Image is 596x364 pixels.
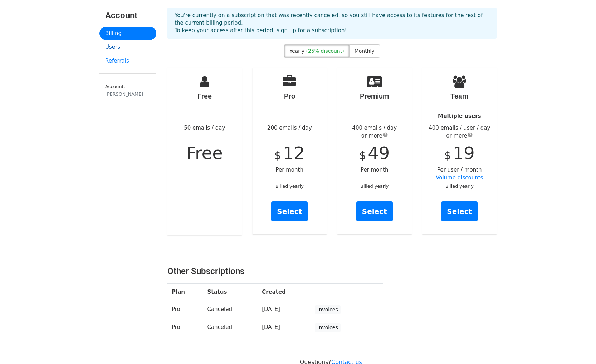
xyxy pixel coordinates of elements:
span: $ [359,149,366,162]
strong: Multiple users [438,113,481,119]
span: $ [444,149,451,162]
a: Select [356,201,393,221]
span: 49 [368,143,390,163]
div: [PERSON_NAME] [105,91,151,97]
a: Invoices [315,323,340,332]
a: Select [441,201,478,221]
span: 19 [453,143,475,163]
span: Free [186,143,223,163]
a: Referrals [99,54,156,68]
a: Volume discounts [436,174,483,181]
h4: Premium [337,92,412,100]
a: Users [99,40,156,54]
th: Created [258,284,311,301]
small: Billed yearly [275,183,304,189]
th: Status [203,284,258,301]
td: Canceled [203,301,258,318]
td: Canceled [203,318,258,336]
div: 200 emails / day Per month [253,68,327,234]
span: 12 [283,143,305,163]
td: [DATE] [258,301,311,318]
p: You're currently on a subscription that was recently canceled, so you still have access to its fe... [175,12,489,34]
small: Billed yearly [360,183,389,189]
div: 400 emails / user / day or more [422,124,497,140]
span: Monthly [355,48,375,54]
span: $ [274,149,281,162]
h3: Other Subscriptions [167,266,383,277]
h4: Team [422,92,497,100]
div: 50 emails / day [167,68,242,235]
th: Plan [167,284,203,301]
iframe: Chat Widget [560,330,596,364]
h4: Pro [253,92,327,100]
small: Billed yearly [445,183,474,189]
span: (25% discount) [306,48,344,54]
a: Billing [99,27,156,40]
div: 400 emails / day or more [337,124,412,140]
small: Account: [105,84,151,97]
h4: Free [167,92,242,100]
td: Pro [167,301,203,318]
span: Yearly [289,48,304,54]
div: Per month [337,68,412,234]
a: Select [271,201,308,221]
td: [DATE] [258,318,311,336]
div: Per user / month [422,68,497,234]
h3: Account [105,10,151,21]
a: Invoices [315,305,340,314]
td: Pro [167,318,203,336]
